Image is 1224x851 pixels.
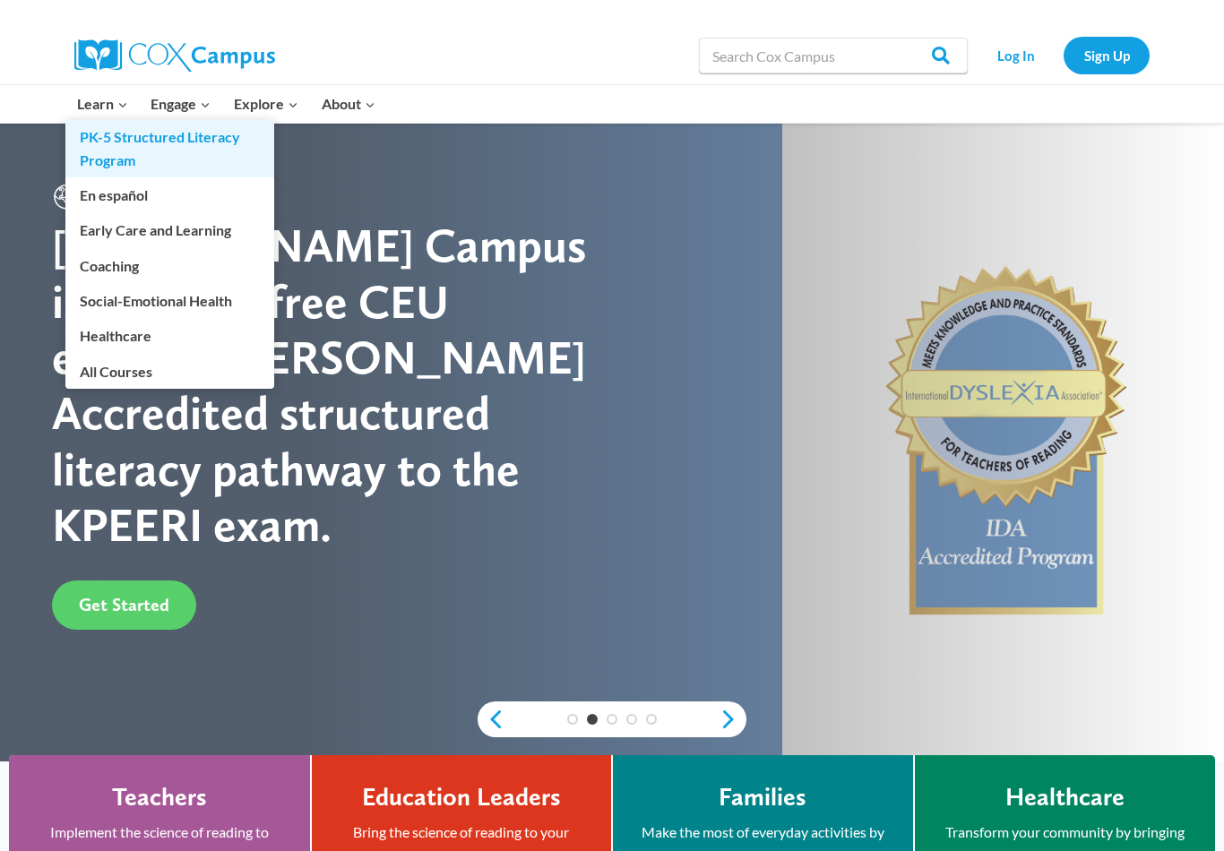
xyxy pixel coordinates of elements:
span: Get Started [79,594,169,615]
div: [PERSON_NAME] Campus is the only free CEU earning, [PERSON_NAME] Accredited structured literacy p... [52,218,612,553]
a: Healthcare [65,319,274,353]
a: En español [65,178,274,212]
a: Get Started [52,580,196,630]
h4: Healthcare [1005,782,1125,812]
input: Search Cox Campus [699,38,968,73]
a: Log In [977,37,1055,73]
h4: Teachers [112,782,207,812]
a: previous [478,709,504,730]
nav: Secondary Navigation [977,37,1150,73]
a: next [720,709,746,730]
img: Cox Campus [74,39,275,72]
button: Child menu of Learn [65,85,140,123]
a: Sign Up [1064,37,1150,73]
a: 4 [626,714,637,725]
a: 2 [587,714,598,725]
button: Child menu of About [310,85,387,123]
nav: Primary Navigation [65,85,386,123]
a: Coaching [65,248,274,282]
h4: Education Leaders [362,782,561,812]
a: PK-5 Structured Literacy Program [65,120,274,177]
a: Social-Emotional Health [65,284,274,318]
a: Early Care and Learning [65,213,274,247]
button: Child menu of Explore [222,85,310,123]
a: 3 [607,714,617,725]
a: 1 [567,714,578,725]
button: Child menu of Engage [140,85,223,123]
a: 5 [646,714,657,725]
a: All Courses [65,354,274,388]
div: content slider buttons [478,701,746,737]
h4: Families [719,782,806,812]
